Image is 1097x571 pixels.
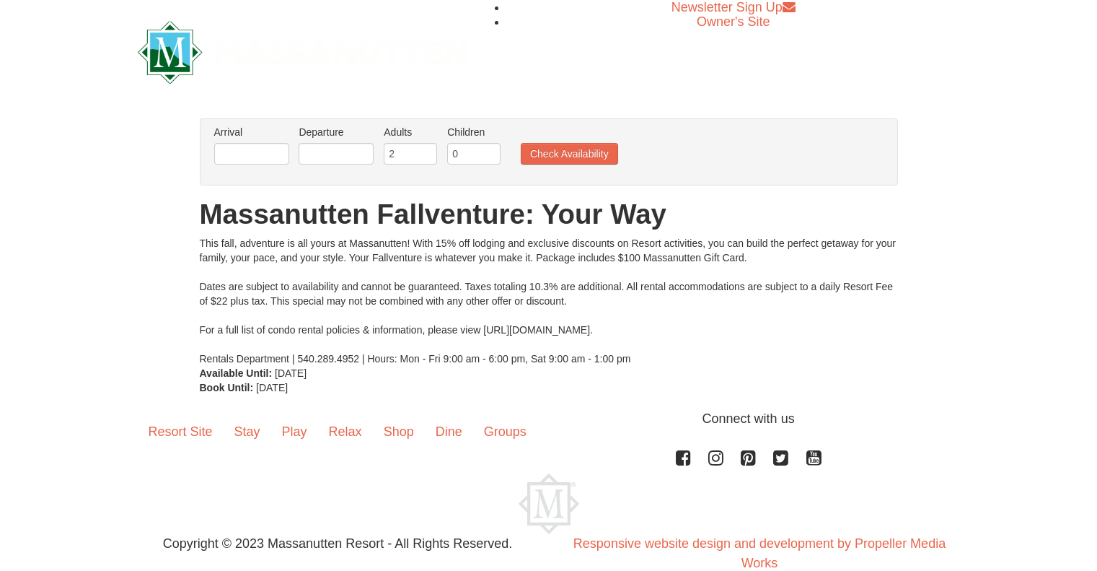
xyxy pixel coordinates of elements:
a: Owner's Site [697,14,770,29]
label: Children [447,125,501,139]
a: Resort Site [138,409,224,454]
a: Responsive website design and development by Propeller Media Works [573,536,946,570]
button: Check Availability [521,143,618,165]
a: Dine [425,409,473,454]
img: Massanutten Resort Logo [138,21,468,84]
h1: Massanutten Fallventure: Your Way [200,200,898,229]
a: Stay [224,409,271,454]
a: Groups [473,409,537,454]
strong: Available Until: [200,367,273,379]
a: Massanutten Resort [138,33,468,67]
a: Relax [318,409,373,454]
a: Play [271,409,318,454]
a: Shop [373,409,425,454]
p: Connect with us [138,409,960,429]
span: [DATE] [256,382,288,393]
label: Arrival [214,125,289,139]
p: Copyright © 2023 Massanutten Resort - All Rights Reserved. [127,534,549,554]
label: Departure [299,125,374,139]
span: [DATE] [275,367,307,379]
div: This fall, adventure is all yours at Massanutten! With 15% off lodging and exclusive discounts on... [200,236,898,366]
strong: Book Until: [200,382,254,393]
label: Adults [384,125,437,139]
img: Massanutten Resort Logo [519,474,579,534]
